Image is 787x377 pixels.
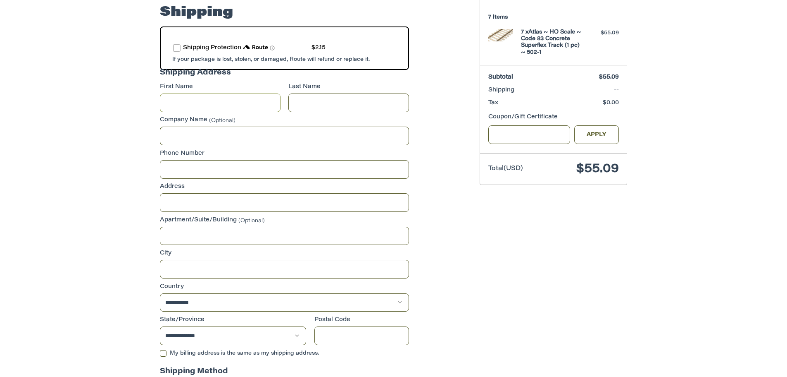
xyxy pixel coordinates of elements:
[521,29,584,56] h4: 7 x Atlas ~ HO Scale ~ Code 83 Concrete Superflex Track (1 pc) ~ 502-1
[173,40,396,57] div: route shipping protection selector element
[172,57,370,62] span: If your package is lost, stolen, or damaged, Route will refund or replace it.
[160,216,409,225] label: Apartment/Suite/Building
[488,74,513,80] span: Subtotal
[160,350,409,357] label: My billing address is the same as my shipping address.
[586,29,619,37] div: $55.09
[603,100,619,106] span: $0.00
[270,46,275,50] span: Learn more
[599,74,619,80] span: $55.09
[574,125,619,144] button: Apply
[288,83,409,91] label: Last Name
[238,218,265,223] small: (Optional)
[160,4,233,21] h2: Shipping
[160,67,231,83] legend: Shipping Address
[488,166,523,172] span: Total (USD)
[183,45,241,51] span: Shipping Protection
[160,283,409,291] label: Country
[488,100,498,106] span: Tax
[314,316,409,324] label: Postal Code
[160,316,306,324] label: State/Province
[488,113,619,122] div: Coupon/Gift Certificate
[614,87,619,93] span: --
[160,149,409,158] label: Phone Number
[160,182,409,191] label: Address
[488,125,571,144] input: Gift Certificate or Coupon Code
[160,116,409,125] label: Company Name
[311,44,326,53] div: $2.15
[488,14,619,21] h3: 7 Items
[209,118,235,123] small: (Optional)
[160,249,409,258] label: City
[576,163,619,175] span: $55.09
[160,83,281,91] label: First Name
[488,87,514,93] span: Shipping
